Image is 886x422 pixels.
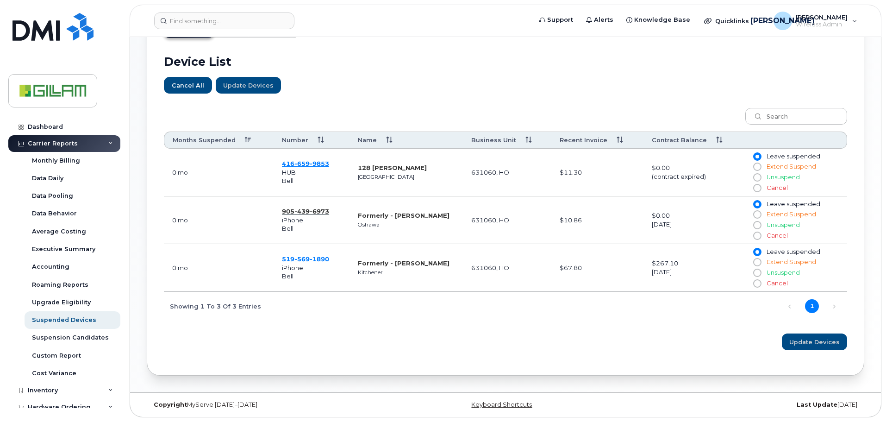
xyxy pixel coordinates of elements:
[783,300,797,314] a: Previous
[753,174,761,181] input: Unsuspend
[753,153,761,160] input: Leave suspended
[620,11,697,29] a: Knowledge Base
[282,216,303,224] span: iPhone
[767,269,800,276] span: Unsuspend
[172,81,204,90] span: Cancel All
[551,132,643,149] th: Recent Invoice: activate to sort column ascending
[767,211,816,218] span: Extend Suspend
[358,174,414,180] small: [GEOGRAPHIC_DATA]
[310,255,329,263] span: 1890
[745,108,847,125] input: Search
[164,149,274,196] td: September 04, 2025 11:35
[282,177,293,184] span: Bell
[753,201,761,208] input: Leave suspended
[643,149,745,196] td: $0.00
[358,221,380,228] small: Oshawa
[767,201,820,208] span: Leave suspended
[715,17,749,25] span: Quicklinks
[282,208,329,215] a: 9054396973
[164,196,274,244] td: 0 mo
[282,208,329,215] span: 905
[463,244,551,292] td: 631060, HO
[753,232,761,239] input: Cancel
[643,132,745,149] th: Contract Balance: activate to sort column ascending
[698,12,765,30] div: Quicklinks
[294,160,310,167] span: 659
[767,153,820,160] span: Leave suspended
[796,13,848,21] span: [PERSON_NAME]
[753,280,761,287] input: Cancel
[767,221,800,228] span: Unsuspend
[547,15,573,25] span: Support
[827,300,841,314] a: Next
[753,184,761,192] input: Cancel
[164,55,847,69] h2: Device List
[294,208,310,215] span: 439
[358,164,427,171] strong: 128 [PERSON_NAME]
[274,132,349,149] th: Number: activate to sort column ascending
[164,77,212,94] button: Cancel All
[753,163,761,170] input: Extend Suspend
[463,149,551,196] td: 631060, HO
[463,132,551,149] th: Business Unit: activate to sort column ascending
[594,15,613,25] span: Alerts
[551,244,643,292] td: $67.80
[767,258,816,265] span: Extend Suspend
[463,196,551,244] td: 631060, HO
[147,401,386,409] div: MyServe [DATE]–[DATE]
[796,21,848,28] span: Wireless Admin
[797,401,837,408] strong: Last Update
[782,334,847,350] button: Update Devices
[767,12,864,30] div: Julie Oudit
[767,280,788,287] span: Cancel
[154,401,187,408] strong: Copyright
[767,163,816,170] span: Extend Suspend
[652,268,736,277] div: [DATE]
[282,160,329,167] span: 416
[625,401,864,409] div: [DATE]
[164,244,274,292] td: 0 mo
[216,77,281,94] button: Update Devices
[282,272,293,280] span: Bell
[753,211,761,218] input: Extend Suspend
[310,208,329,215] span: 6973
[282,255,329,263] a: 5195691890
[310,160,329,167] span: 9853
[767,232,788,239] span: Cancel
[164,132,274,149] th: Months Suspended: activate to sort column descending
[789,338,840,346] span: Update Devices
[282,160,329,167] a: 4166599853
[551,196,643,244] td: $10.86
[805,299,819,313] a: 1
[294,255,310,263] span: 569
[282,255,329,263] span: 519
[154,13,294,29] input: Find something...
[767,248,820,255] span: Leave suspended
[767,184,788,191] span: Cancel
[580,11,620,29] a: Alerts
[634,15,690,25] span: Knowledge Base
[471,401,532,408] a: Keyboard Shortcuts
[358,269,383,276] small: Kitchener
[753,248,761,256] input: Leave suspended
[358,212,449,219] strong: Formerly - [PERSON_NAME]
[750,15,815,26] span: [PERSON_NAME]
[551,149,643,196] td: $11.30
[533,11,580,29] a: Support
[643,196,745,244] td: $0.00
[282,169,296,176] span: HUB
[349,132,463,149] th: Name: activate to sort column ascending
[282,225,293,232] span: Bell
[753,221,761,229] input: Unsuspend
[164,298,261,314] div: Showing 1 to 3 of 3 entries
[753,269,761,277] input: Unsuspend
[652,172,736,181] div: (contract expired)
[753,258,761,266] input: Extend Suspend
[652,220,736,229] div: [DATE]
[223,81,274,90] span: Update Devices
[767,174,800,181] span: Unsuspend
[282,264,303,271] span: iPhone
[643,244,745,292] td: $267.10
[358,259,449,267] strong: Formerly - [PERSON_NAME]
